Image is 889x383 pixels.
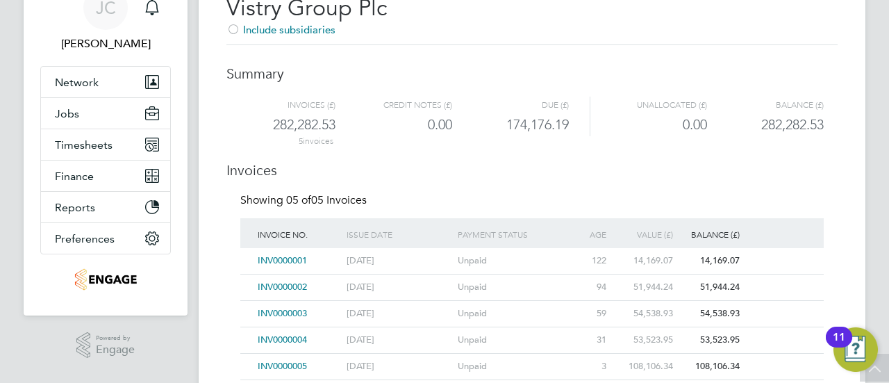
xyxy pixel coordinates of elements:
span: 5 [299,136,303,146]
div: 53,523.95 [610,327,676,353]
div: 54,538.93 [610,301,676,327]
span: 05 Invoices [286,193,367,207]
div: 108,106.34 [610,354,676,380]
div: 51,944.24 [676,275,743,300]
span: INV0000003 [258,307,307,319]
div: Issue date [343,218,454,250]
div: Unpaid [454,248,565,274]
div: Balance (£) [707,97,824,113]
a: Powered byEngage [76,332,135,359]
button: Network [41,67,170,97]
div: 3 [565,354,610,380]
div: Credit notes (£) [335,97,452,113]
span: INV0000005 [258,360,307,372]
h3: Invoices [226,147,838,179]
div: Unpaid [454,327,565,353]
button: Open Resource Center, 11 new notifications [833,327,878,372]
ng-pluralize: invoices [303,136,333,146]
span: Engage [96,344,135,356]
div: 174,176.19 [452,113,569,136]
div: 59 [565,301,610,327]
div: Invoices (£) [242,97,335,113]
button: Reports [41,192,170,222]
div: [DATE] [343,275,454,300]
span: INV0000004 [258,334,307,345]
div: 0.00 [335,113,452,136]
div: 94 [565,275,610,300]
div: Unpaid [454,354,565,380]
span: Network [55,76,99,89]
div: Due (£) [452,97,569,113]
span: Powered by [96,332,135,344]
button: Timesheets [41,129,170,160]
span: Jobs [55,107,79,120]
div: Showing [240,193,369,208]
span: 05 of [286,193,311,207]
h3: Summary [226,51,838,83]
div: [DATE] [343,248,454,274]
div: 53,523.95 [676,327,743,353]
span: Reports [55,201,95,214]
div: 51,944.24 [610,275,676,300]
span: Preferences [55,232,115,245]
span: INV0000001 [258,254,307,266]
div: Value (£) [610,218,676,250]
div: [DATE] [343,301,454,327]
span: INV0000002 [258,281,307,293]
div: 282,282.53 [242,113,335,136]
div: 54,538.93 [676,301,743,327]
div: Invoice No. [254,218,343,250]
div: 14,169.07 [610,248,676,274]
span: Jodene Collis-Smith [40,35,171,52]
div: Unpaid [454,275,565,300]
div: 282,282.53 [707,113,824,136]
span: Finance [55,170,94,183]
div: Unpaid [454,301,565,327]
div: Payment status [454,218,565,250]
div: 14,169.07 [676,248,743,274]
div: 11 [833,337,845,355]
div: Balance (£) [676,218,743,250]
div: 31 [565,327,610,353]
img: fusionstaff-logo-retina.png [74,268,137,291]
button: Preferences [41,223,170,254]
a: Go to home page [40,268,171,291]
div: [DATE] [343,354,454,380]
span: Timesheets [55,138,113,152]
span: Include subsidiaries [226,23,335,36]
div: Age (days) [565,218,610,268]
div: Unallocated (£) [590,97,707,113]
div: [DATE] [343,327,454,353]
button: Jobs [41,98,170,129]
div: 0.00 [590,113,707,136]
button: Finance [41,161,170,191]
div: 108,106.34 [676,354,743,380]
div: 122 [565,248,610,274]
